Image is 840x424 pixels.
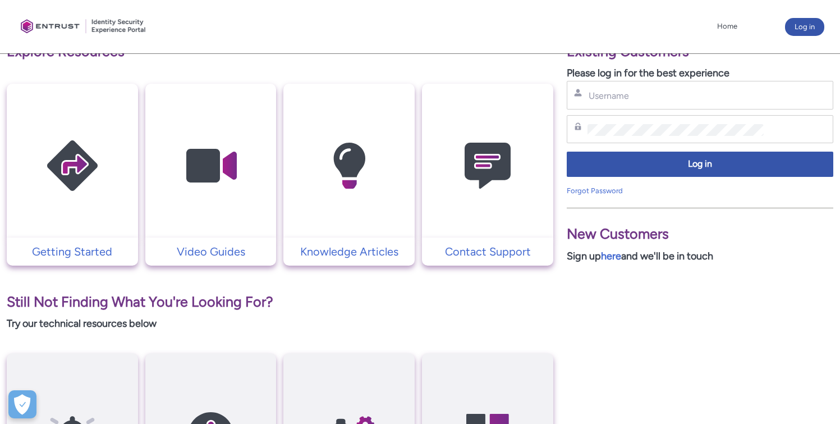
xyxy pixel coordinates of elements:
[289,243,409,260] p: Knowledge Articles
[714,18,740,35] a: Home
[296,106,402,226] img: Knowledge Articles
[567,249,833,264] p: Sign up and we'll be in touch
[283,243,415,260] a: Knowledge Articles
[7,316,553,331] p: Try our technical resources below
[567,224,833,245] p: New Customers
[422,243,553,260] a: Contact Support
[8,390,36,418] div: Cookie Preferences
[601,250,621,262] a: here
[434,106,541,226] img: Contact Support
[567,152,833,177] button: Log in
[8,390,36,418] button: Open Preferences
[7,291,553,313] p: Still Not Finding What You're Looking For?
[19,106,126,226] img: Getting Started
[567,186,623,195] a: Forgot Password
[151,243,271,260] p: Video Guides
[567,66,833,81] p: Please log in for the best experience
[12,243,132,260] p: Getting Started
[145,243,277,260] a: Video Guides
[587,90,764,102] input: Username
[785,18,824,36] button: Log in
[7,243,138,260] a: Getting Started
[158,106,264,226] img: Video Guides
[428,243,548,260] p: Contact Support
[574,158,826,171] span: Log in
